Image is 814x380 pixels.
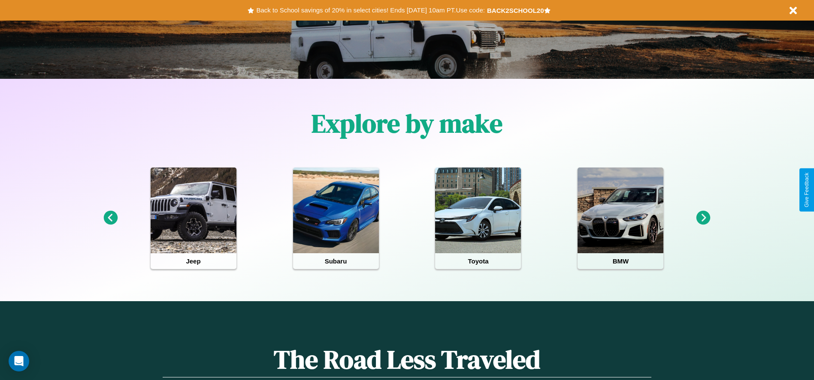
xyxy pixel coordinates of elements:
h4: BMW [578,253,663,269]
b: BACK2SCHOOL20 [487,7,544,14]
h4: Toyota [435,253,521,269]
div: Open Intercom Messenger [9,351,29,371]
button: Back to School savings of 20% in select cities! Ends [DATE] 10am PT.Use code: [254,4,487,16]
h4: Jeep [151,253,236,269]
h4: Subaru [293,253,379,269]
div: Give Feedback [804,173,810,207]
h1: The Road Less Traveled [163,342,651,377]
h1: Explore by make [312,106,502,141]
